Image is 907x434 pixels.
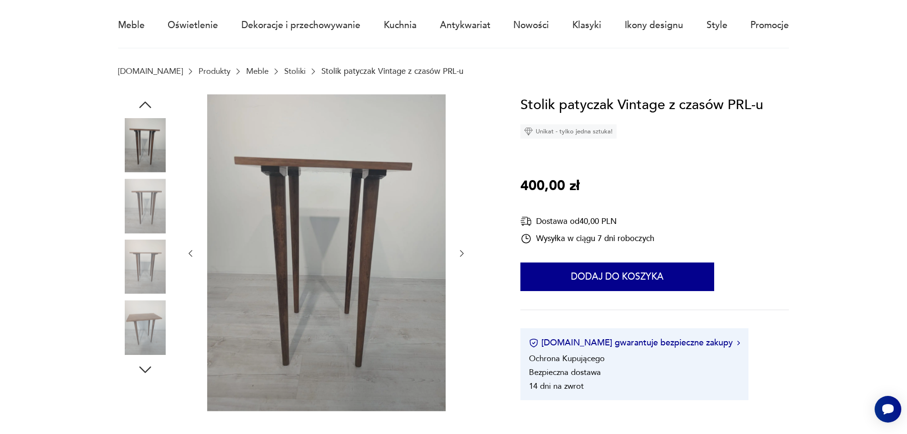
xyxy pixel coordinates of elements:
a: Produkty [199,67,230,76]
a: Stoliki [284,67,306,76]
a: Promocje [750,3,789,47]
button: [DOMAIN_NAME] gwarantuje bezpieczne zakupy [529,337,740,349]
a: Ikony designu [625,3,683,47]
a: [DOMAIN_NAME] [118,67,183,76]
a: Meble [118,3,145,47]
p: Stolik patyczak Vintage z czasów PRL-u [321,67,463,76]
h1: Stolik patyczak Vintage z czasów PRL-u [520,94,763,116]
li: Ochrona Kupującego [529,353,605,364]
a: Meble [246,67,269,76]
a: Style [707,3,728,47]
a: Antykwariat [440,3,490,47]
div: Dostawa od 40,00 PLN [520,215,654,227]
button: Dodaj do koszyka [520,262,714,291]
li: Bezpieczna dostawa [529,367,601,378]
div: Wysyłka w ciągu 7 dni roboczych [520,233,654,244]
img: Ikona certyfikatu [529,338,538,348]
img: Zdjęcie produktu Stolik patyczak Vintage z czasów PRL-u [118,179,172,233]
a: Oświetlenie [168,3,218,47]
a: Dekoracje i przechowywanie [241,3,360,47]
p: 400,00 zł [520,175,579,197]
img: Zdjęcie produktu Stolik patyczak Vintage z czasów PRL-u [207,94,446,411]
a: Nowości [513,3,549,47]
img: Zdjęcie produktu Stolik patyczak Vintage z czasów PRL-u [118,118,172,172]
a: Klasyki [572,3,601,47]
iframe: Smartsupp widget button [875,396,901,423]
img: Zdjęcie produktu Stolik patyczak Vintage z czasów PRL-u [118,240,172,294]
img: Ikona diamentu [524,127,533,136]
img: Ikona strzałki w prawo [737,341,740,345]
img: Zdjęcie produktu Stolik patyczak Vintage z czasów PRL-u [118,300,172,354]
div: Unikat - tylko jedna sztuka! [520,124,617,139]
a: Kuchnia [384,3,417,47]
img: Ikona dostawy [520,215,532,227]
li: 14 dni na zwrot [529,381,584,392]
